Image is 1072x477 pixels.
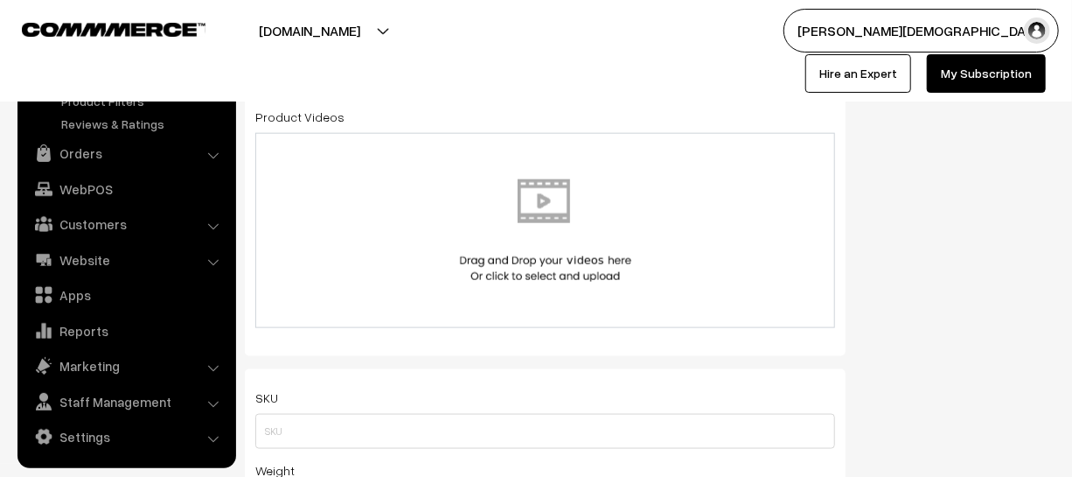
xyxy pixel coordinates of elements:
[255,389,278,407] label: SKU
[927,54,1046,93] a: My Subscription
[255,108,345,126] label: Product Videos
[22,315,230,347] a: Reports
[22,173,230,205] a: WebPOS
[22,208,230,240] a: Customers
[255,414,835,449] input: SKU
[22,18,175,39] a: COMMMERCE
[22,350,230,382] a: Marketing
[57,115,230,133] a: Reviews & Ratings
[805,54,911,93] a: Hire an Expert
[1024,18,1050,44] img: user
[22,137,230,169] a: Orders
[22,421,230,452] a: Settings
[783,9,1059,53] button: [PERSON_NAME][DEMOGRAPHIC_DATA]
[22,279,230,311] a: Apps
[22,244,230,276] a: Website
[22,386,230,417] a: Staff Management
[198,9,421,53] button: [DOMAIN_NAME]
[22,23,205,36] img: COMMMERCE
